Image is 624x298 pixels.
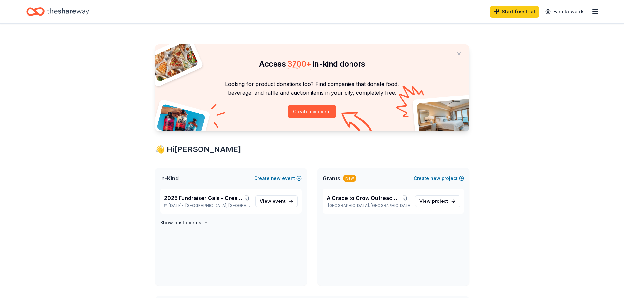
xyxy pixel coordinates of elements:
span: 3700 + [287,59,311,69]
span: View [260,197,286,205]
span: event [273,198,286,204]
a: Home [26,4,89,19]
div: New [343,175,356,182]
span: Grants [323,174,340,182]
span: Access in-kind donors [259,59,365,69]
span: View [419,197,448,205]
p: Looking for product donations too? Find companies that donate food, beverage, and raffle and auct... [163,80,462,97]
button: Createnewevent [254,174,302,182]
a: Start free trial [490,6,539,18]
div: 👋 Hi [PERSON_NAME] [155,144,469,155]
span: [GEOGRAPHIC_DATA], [GEOGRAPHIC_DATA] [185,203,250,208]
h4: Show past events [160,219,201,227]
span: A Grace to Grow Outreach Program [327,194,400,202]
p: [DATE] • [164,203,250,208]
span: new [430,174,440,182]
button: Createnewproject [414,174,464,182]
span: 2025 Fundraiser Gala - Creating Legacy_Celebrating Family [164,194,243,202]
a: View project [415,195,460,207]
img: Pizza [147,41,199,82]
button: Show past events [160,219,209,227]
img: Curvy arrow [341,112,374,136]
a: View event [255,195,298,207]
span: In-Kind [160,174,179,182]
a: Earn Rewards [541,6,589,18]
span: new [271,174,281,182]
button: Create my event [288,105,336,118]
p: [GEOGRAPHIC_DATA], [GEOGRAPHIC_DATA] [327,203,410,208]
span: project [432,198,448,204]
